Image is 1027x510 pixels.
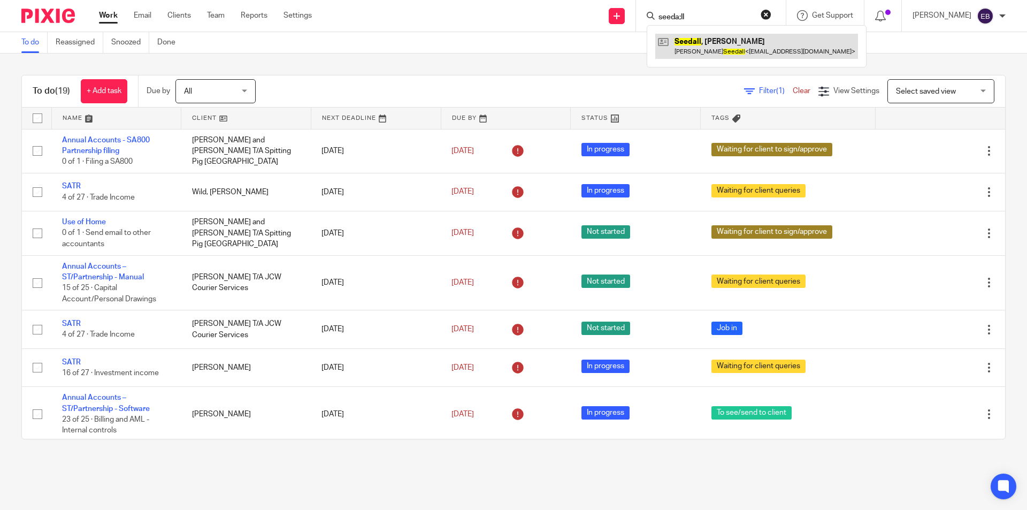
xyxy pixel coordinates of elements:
[62,158,133,165] span: 0 of 1 · Filing a SA800
[62,182,81,190] a: SATR
[311,310,441,348] td: [DATE]
[657,13,754,22] input: Search
[181,211,311,255] td: [PERSON_NAME] and [PERSON_NAME] T/A Spitting Pig [GEOGRAPHIC_DATA]
[134,10,151,21] a: Email
[62,369,159,377] span: 16 of 27 · Investment income
[181,387,311,442] td: [PERSON_NAME]
[711,275,806,288] span: Waiting for client queries
[311,255,441,310] td: [DATE]
[451,188,474,196] span: [DATE]
[99,10,118,21] a: Work
[62,263,144,281] a: Annual Accounts – ST/Partnership - Manual
[711,322,742,335] span: Job in
[581,360,630,373] span: In progress
[62,194,135,201] span: 4 of 27 · Trade Income
[581,225,630,239] span: Not started
[21,9,75,23] img: Pixie
[581,184,630,197] span: In progress
[977,7,994,25] img: svg%3E
[62,359,81,366] a: SATR
[581,322,630,335] span: Not started
[184,88,192,95] span: All
[181,348,311,386] td: [PERSON_NAME]
[311,387,441,442] td: [DATE]
[311,129,441,173] td: [DATE]
[167,10,191,21] a: Clients
[451,325,474,333] span: [DATE]
[283,10,312,21] a: Settings
[62,284,156,303] span: 15 of 25 · Capital Account/Personal Drawings
[62,230,151,248] span: 0 of 1 · Send email to other accountants
[711,225,832,239] span: Waiting for client to sign/approve
[711,406,792,420] span: To see/send to client
[55,87,70,95] span: (19)
[311,173,441,211] td: [DATE]
[181,129,311,173] td: [PERSON_NAME] and [PERSON_NAME] T/A Spitting Pig [GEOGRAPHIC_DATA]
[711,115,730,121] span: Tags
[62,218,106,226] a: Use of Home
[21,32,48,53] a: To do
[451,230,474,237] span: [DATE]
[181,255,311,310] td: [PERSON_NAME] T/A JCW Courier Services
[56,32,103,53] a: Reassigned
[81,79,127,103] a: + Add task
[711,143,832,156] span: Waiting for client to sign/approve
[581,406,630,420] span: In progress
[913,10,971,21] p: [PERSON_NAME]
[62,320,81,328] a: SATR
[711,360,806,373] span: Waiting for client queries
[181,173,311,211] td: Wild, [PERSON_NAME]
[451,364,474,371] span: [DATE]
[793,87,810,95] a: Clear
[311,348,441,386] td: [DATE]
[776,87,785,95] span: (1)
[62,416,149,435] span: 23 of 25 · Billing and AML - Internal controls
[181,310,311,348] td: [PERSON_NAME] T/A JCW Courier Services
[147,86,170,96] p: Due by
[581,275,630,288] span: Not started
[581,143,630,156] span: In progress
[761,9,771,20] button: Clear
[33,86,70,97] h1: To do
[451,147,474,155] span: [DATE]
[62,136,150,155] a: Annual Accounts - SA800 Partnership filing
[241,10,267,21] a: Reports
[896,88,956,95] span: Select saved view
[207,10,225,21] a: Team
[711,184,806,197] span: Waiting for client queries
[812,12,853,19] span: Get Support
[62,331,135,339] span: 4 of 27 · Trade Income
[451,279,474,286] span: [DATE]
[833,87,879,95] span: View Settings
[157,32,183,53] a: Done
[311,211,441,255] td: [DATE]
[759,87,793,95] span: Filter
[62,394,150,412] a: Annual Accounts – ST/Partnership - Software
[111,32,149,53] a: Snoozed
[451,410,474,418] span: [DATE]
